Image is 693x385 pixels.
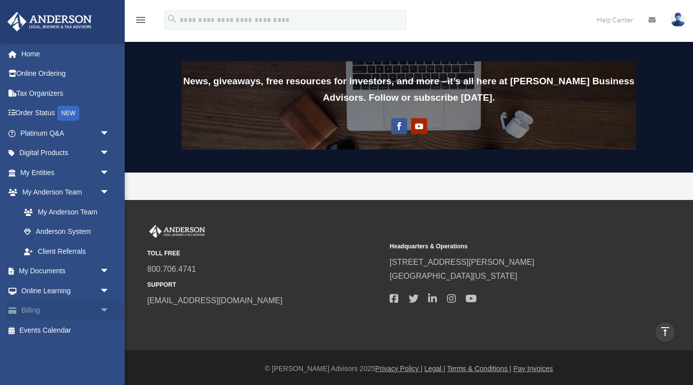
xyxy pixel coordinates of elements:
a: menu [135,17,147,26]
b: News, giveaways, free resources for investors, and more – it’s all here at [PERSON_NAME] Business... [183,76,634,103]
small: SUPPORT [147,280,383,290]
a: Follow on Youtube [411,118,427,134]
img: Anderson Advisors Platinum Portal [4,12,95,31]
a: [GEOGRAPHIC_DATA][US_STATE] [390,272,517,280]
img: Anderson Advisors Platinum Portal [147,225,207,238]
span: arrow_drop_down [100,183,120,203]
div: © [PERSON_NAME] Advisors 2025 [125,363,693,375]
a: Billingarrow_drop_down [7,301,125,321]
a: My Entitiesarrow_drop_down [7,163,125,183]
div: NEW [57,106,79,121]
i: menu [135,14,147,26]
span: arrow_drop_down [100,123,120,144]
i: search [167,13,178,24]
small: Headquarters & Operations [390,241,625,252]
a: My Documentsarrow_drop_down [7,261,125,281]
a: vertical_align_top [655,322,676,343]
small: TOLL FREE [147,248,383,259]
span: arrow_drop_down [100,163,120,183]
a: Platinum Q&Aarrow_drop_down [7,123,125,143]
a: Anderson System [14,222,120,242]
a: Follow on Facebook [391,118,407,134]
span: arrow_drop_down [100,261,120,282]
a: 800.706.4741 [147,265,196,273]
a: [STREET_ADDRESS][PERSON_NAME] [390,258,534,266]
a: Client Referrals [14,241,125,261]
span: arrow_drop_down [100,281,120,301]
a: Events Calendar [7,320,125,340]
a: [EMAIL_ADDRESS][DOMAIN_NAME] [147,296,282,305]
a: Tax Organizers [7,83,125,103]
a: Online Learningarrow_drop_down [7,281,125,301]
i: vertical_align_top [659,326,671,338]
a: Online Ordering [7,64,125,84]
a: Order StatusNEW [7,103,125,124]
a: My Anderson Teamarrow_drop_down [7,183,125,202]
span: arrow_drop_down [100,301,120,321]
a: Terms & Conditions | [447,365,511,373]
a: Home [7,44,125,64]
span: arrow_drop_down [100,143,120,164]
a: Legal | [425,365,446,373]
img: User Pic [671,12,686,27]
a: My Anderson Team [14,202,125,222]
a: Privacy Policy | [375,365,423,373]
a: Digital Productsarrow_drop_down [7,143,125,163]
a: Pay Invoices [513,365,553,373]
